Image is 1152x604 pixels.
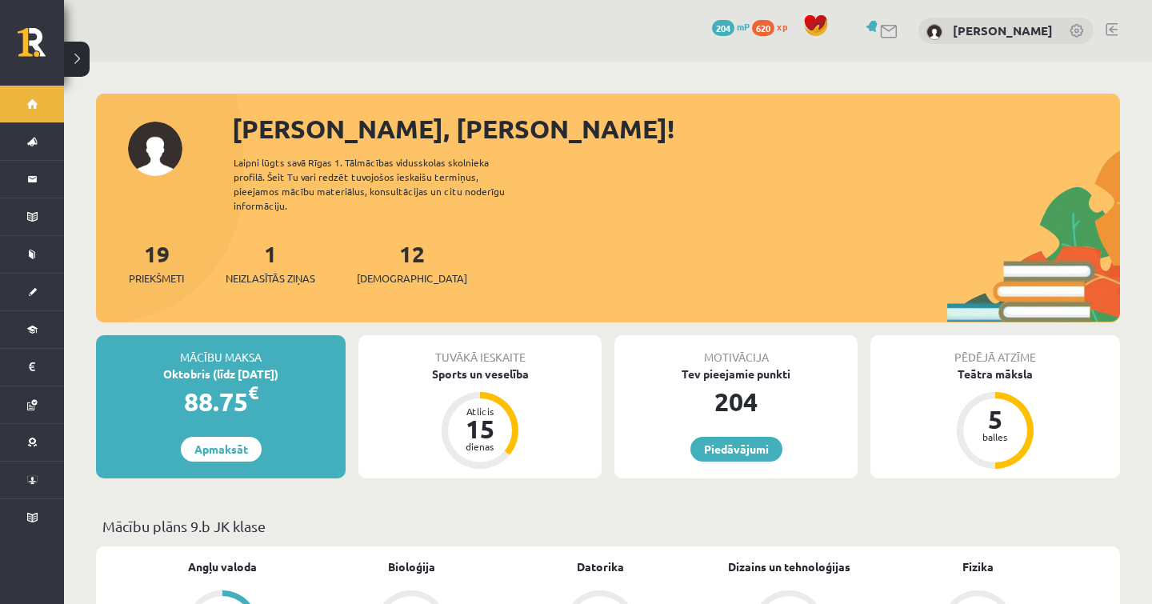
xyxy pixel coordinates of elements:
span: xp [777,20,787,33]
div: 204 [614,382,858,421]
span: Priekšmeti [129,270,184,286]
div: Motivācija [614,335,858,366]
a: [PERSON_NAME] [953,22,1053,38]
a: Datorika [577,558,624,575]
a: Angļu valoda [188,558,257,575]
div: balles [971,432,1019,442]
a: 19Priekšmeti [129,239,184,286]
div: Pēdējā atzīme [870,335,1120,366]
div: [PERSON_NAME], [PERSON_NAME]! [232,110,1120,148]
span: Neizlasītās ziņas [226,270,315,286]
a: Piedāvājumi [690,437,782,462]
span: € [248,381,258,404]
div: Teātra māksla [870,366,1120,382]
a: Bioloģija [388,558,435,575]
div: Tev pieejamie punkti [614,366,858,382]
a: Rīgas 1. Tālmācības vidusskola [18,28,64,68]
a: Apmaksāt [181,437,262,462]
span: 204 [712,20,734,36]
span: [DEMOGRAPHIC_DATA] [357,270,467,286]
a: Fizika [962,558,994,575]
div: Mācību maksa [96,335,346,366]
a: Sports un veselība Atlicis 15 dienas [358,366,602,471]
a: 620 xp [752,20,795,33]
a: Teātra māksla 5 balles [870,366,1120,471]
div: Sports un veselība [358,366,602,382]
a: 12[DEMOGRAPHIC_DATA] [357,239,467,286]
span: mP [737,20,750,33]
div: 15 [456,416,504,442]
div: Atlicis [456,406,504,416]
div: Tuvākā ieskaite [358,335,602,366]
img: Gustavs Lapsa [926,24,942,40]
div: 88.75 [96,382,346,421]
div: Laipni lūgts savā Rīgas 1. Tālmācības vidusskolas skolnieka profilā. Šeit Tu vari redzēt tuvojošo... [234,155,533,213]
div: Oktobris (līdz [DATE]) [96,366,346,382]
a: 1Neizlasītās ziņas [226,239,315,286]
span: 620 [752,20,774,36]
a: Dizains un tehnoloģijas [728,558,850,575]
a: 204 mP [712,20,750,33]
div: 5 [971,406,1019,432]
div: dienas [456,442,504,451]
p: Mācību plāns 9.b JK klase [102,515,1114,537]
